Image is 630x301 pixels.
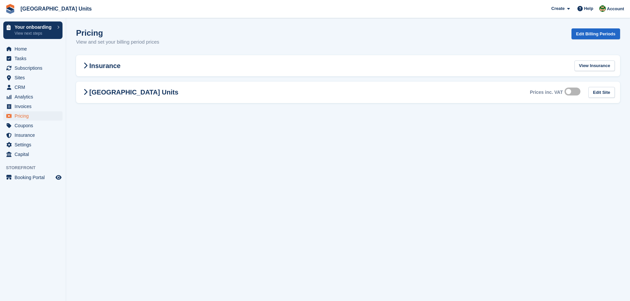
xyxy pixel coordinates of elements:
a: menu [3,83,63,92]
span: Create [551,5,565,12]
a: menu [3,121,63,130]
p: Your onboarding [15,25,54,29]
a: Your onboarding View next steps [3,21,63,39]
span: Sites [15,73,54,82]
a: View Insurance [574,60,615,71]
span: Help [584,5,593,12]
p: View and set your billing period prices [76,38,159,46]
a: menu [3,102,63,111]
a: menu [3,54,63,63]
span: Account [607,6,624,12]
a: [GEOGRAPHIC_DATA] Units [18,3,94,14]
span: Pricing [15,111,54,121]
img: stora-icon-8386f47178a22dfd0bd8f6a31ec36ba5ce8667c1dd55bd0f319d3a0aa187defe.svg [5,4,15,14]
span: Settings [15,140,54,149]
span: Booking Portal [15,173,54,182]
a: menu [3,131,63,140]
a: Edit Billing Periods [571,28,620,39]
span: Storefront [6,165,66,171]
a: menu [3,150,63,159]
span: Invoices [15,102,54,111]
h2: Insurance [81,62,120,70]
img: Ursula Johns [599,5,606,12]
span: Analytics [15,92,54,101]
span: CRM [15,83,54,92]
span: Subscriptions [15,63,54,73]
a: menu [3,140,63,149]
a: menu [3,44,63,54]
a: menu [3,63,63,73]
a: Preview store [55,173,63,181]
a: menu [3,92,63,101]
span: Home [15,44,54,54]
span: Coupons [15,121,54,130]
span: Capital [15,150,54,159]
span: Tasks [15,54,54,63]
a: menu [3,73,63,82]
p: View next steps [15,30,54,36]
a: menu [3,173,63,182]
a: menu [3,111,63,121]
span: Insurance [15,131,54,140]
a: Edit Site [588,87,615,98]
h1: Pricing [76,28,159,37]
h2: [GEOGRAPHIC_DATA] Units [81,88,178,96]
div: Prices inc. VAT [530,90,563,95]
